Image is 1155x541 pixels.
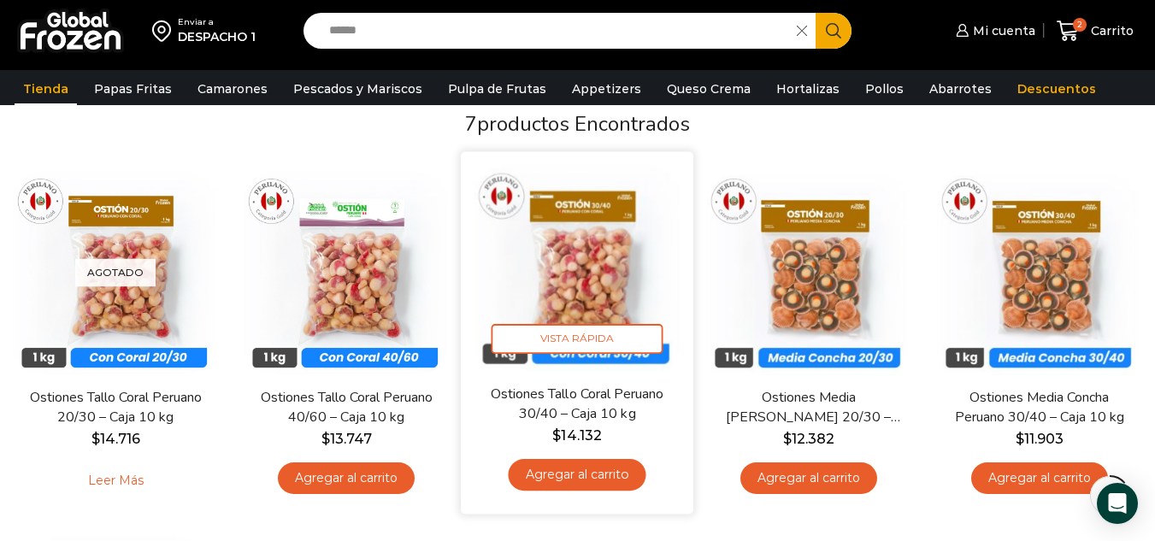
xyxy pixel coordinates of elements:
[553,427,602,444] bdi: 14.132
[658,73,759,105] a: Queso Crema
[563,73,650,105] a: Appetizers
[509,459,646,491] a: Agregar al carrito: “Ostiones Tallo Coral Peruano 30/40 - Caja 10 kg”
[947,388,1132,427] a: Ostiones Media Concha Peruano 30/40 – Caja 10 kg
[553,427,562,444] span: $
[1016,431,1024,447] span: $
[321,431,372,447] bdi: 13.747
[969,22,1035,39] span: Mi cuenta
[285,73,431,105] a: Pescados y Mariscos
[1052,11,1138,51] a: 2 Carrito
[439,73,555,105] a: Pulpa de Frutas
[783,431,834,447] bdi: 12.382
[1097,483,1138,524] div: Open Intercom Messenger
[23,388,208,427] a: Ostiones Tallo Coral Peruano 20/30 – Caja 10 kg
[278,462,415,494] a: Agregar al carrito: “Ostiones Tallo Coral Peruano 40/60 - Caja 10 kg”
[189,73,276,105] a: Camarones
[91,431,140,447] bdi: 14.716
[1009,73,1105,105] a: Descuentos
[62,462,170,498] a: Leé más sobre “Ostiones Tallo Coral Peruano 20/30 - Caja 10 kg”
[91,431,100,447] span: $
[952,14,1035,48] a: Mi cuenta
[768,73,848,105] a: Hortalizas
[75,259,156,287] p: Agotado
[321,431,330,447] span: $
[477,110,690,138] span: productos encontrados
[485,385,671,425] a: Ostiones Tallo Coral Peruano 30/40 – Caja 10 kg
[1073,18,1087,32] span: 2
[1016,431,1064,447] bdi: 11.903
[85,73,180,105] a: Papas Fritas
[971,462,1108,494] a: Agregar al carrito: “Ostiones Media Concha Peruano 30/40 - Caja 10 kg”
[816,13,852,49] button: Search button
[492,324,663,354] span: Vista Rápida
[1087,22,1134,39] span: Carrito
[254,388,439,427] a: Ostiones Tallo Coral Peruano 40/60 – Caja 10 kg
[921,73,1000,105] a: Abarrotes
[178,16,256,28] div: Enviar a
[783,431,792,447] span: $
[15,73,77,105] a: Tienda
[857,73,912,105] a: Pollos
[465,110,477,138] span: 7
[740,462,877,494] a: Agregar al carrito: “Ostiones Media Concha Peruano 20/30 - Caja 10 kg”
[716,388,901,427] a: Ostiones Media [PERSON_NAME] 20/30 – Caja 10 kg
[152,16,178,45] img: address-field-icon.svg
[178,28,256,45] div: DESPACHO 1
